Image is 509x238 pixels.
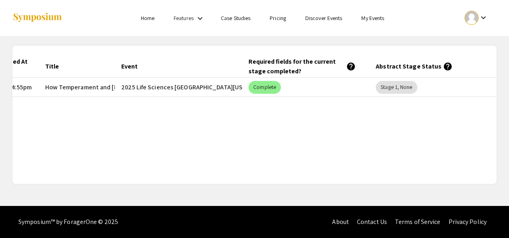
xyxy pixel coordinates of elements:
iframe: Chat [6,202,34,232]
a: Privacy Policy [449,218,487,226]
a: Features [174,14,194,22]
mat-chip: Complete [248,81,281,94]
mat-icon: help [346,62,356,71]
a: Discover Events [305,14,343,22]
img: Symposium by ForagerOne [12,12,62,23]
mat-icon: Expand account dropdown [479,13,488,22]
mat-icon: Expand Features list [195,14,205,23]
mat-icon: help [443,62,453,71]
button: Expand account dropdown [456,9,497,27]
div: Event [121,62,145,71]
a: About [332,218,349,226]
div: Title [45,62,59,71]
div: Required fields for the current stage completed? [248,57,356,76]
mat-header-cell: Abstract Stage Status [369,55,497,78]
a: Case Studies [221,14,250,22]
div: Title [45,62,66,71]
div: Symposium™ by ForagerOne © 2025 [18,206,118,238]
a: Terms of Service [395,218,441,226]
mat-chip: Stage 1, None [376,81,417,94]
mat-cell: 2025 Life Sciences [GEOGRAPHIC_DATA][US_STATE] STEM Undergraduate Symposium [115,78,242,97]
a: Home [141,14,154,22]
a: Contact Us [357,218,387,226]
a: Pricing [270,14,286,22]
div: Event [121,62,138,71]
a: My Events [361,14,384,22]
div: Required fields for the current stage completed?help [248,57,363,76]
